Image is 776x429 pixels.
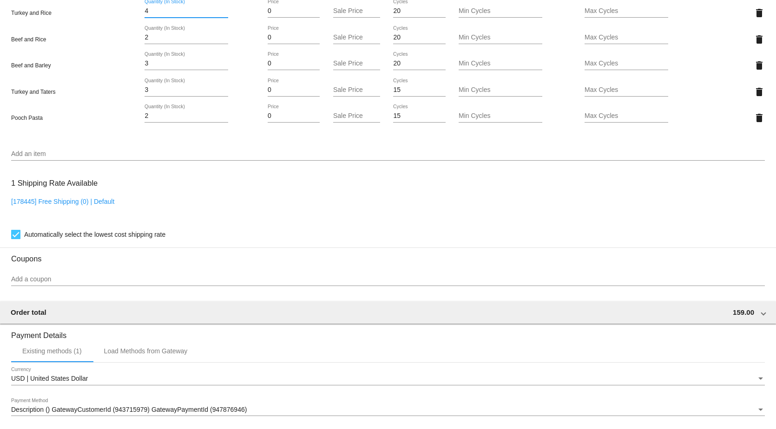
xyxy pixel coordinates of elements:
input: Min Cycles [459,86,542,94]
input: Quantity (In Stock) [145,7,228,15]
input: Min Cycles [459,34,542,41]
input: Cycles [393,60,445,67]
input: Max Cycles [585,112,668,120]
div: Load Methods from Gateway [104,347,188,355]
span: Turkey and Rice [11,10,52,16]
input: Min Cycles [459,7,542,15]
input: Price [268,7,320,15]
input: Add a coupon [11,276,765,283]
input: Price [268,112,320,120]
div: Existing methods (1) [22,347,82,355]
span: Pooch Pasta [11,115,43,121]
input: Sale Price [333,112,380,120]
span: Automatically select the lowest cost shipping rate [24,229,165,240]
input: Cycles [393,86,445,94]
span: Description () GatewayCustomerId (943715979) GatewayPaymentId (947876946) [11,406,247,413]
h3: 1 Shipping Rate Available [11,173,98,193]
h3: Coupons [11,247,765,263]
a: [178445] Free Shipping (0) | Default [11,198,114,205]
input: Price [268,60,320,67]
input: Price [268,86,320,94]
span: USD | United States Dollar [11,375,88,382]
input: Price [268,34,320,41]
input: Sale Price [333,86,380,94]
span: Beef and Barley [11,62,51,69]
input: Min Cycles [459,112,542,120]
mat-icon: delete [754,112,765,123]
input: Quantity (In Stock) [145,112,228,120]
mat-icon: delete [754,86,765,97]
span: Turkey and Taters [11,89,55,95]
input: Max Cycles [585,60,668,67]
input: Add an item [11,150,765,158]
mat-icon: delete [754,60,765,71]
span: 159.00 [733,308,754,316]
input: Max Cycles [585,86,668,94]
input: Max Cycles [585,7,668,15]
input: Sale Price [333,34,380,41]
input: Quantity (In Stock) [145,34,228,41]
input: Cycles [393,7,445,15]
input: Min Cycles [459,60,542,67]
mat-icon: delete [754,7,765,19]
input: Cycles [393,112,445,120]
span: Beef and Rice [11,36,46,43]
input: Quantity (In Stock) [145,86,228,94]
mat-select: Currency [11,375,765,383]
mat-select: Payment Method [11,406,765,414]
input: Cycles [393,34,445,41]
input: Sale Price [333,7,380,15]
span: Order total [11,308,46,316]
input: Quantity (In Stock) [145,60,228,67]
mat-icon: delete [754,34,765,45]
input: Sale Price [333,60,380,67]
h3: Payment Details [11,324,765,340]
input: Max Cycles [585,34,668,41]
